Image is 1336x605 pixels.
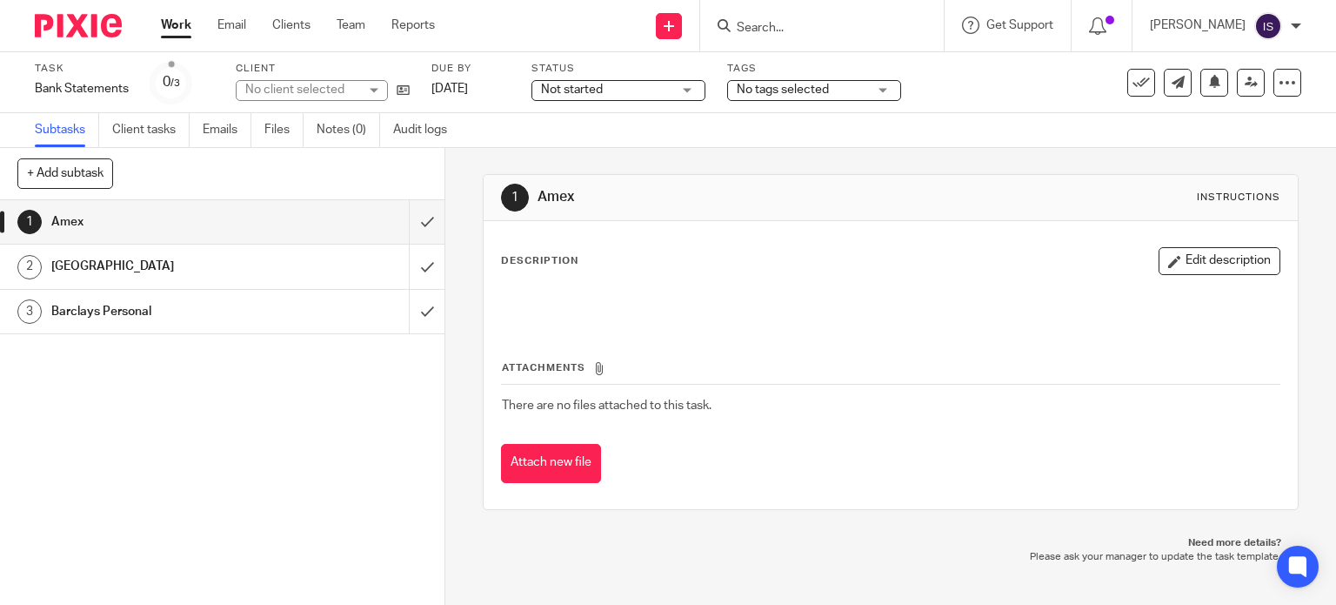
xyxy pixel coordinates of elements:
[502,363,585,373] span: Attachments
[245,81,358,98] div: No client selected
[203,113,251,147] a: Emails
[431,62,510,76] label: Due by
[112,113,190,147] a: Client tasks
[727,62,901,76] label: Tags
[217,17,246,34] a: Email
[1254,12,1282,40] img: svg%3E
[541,84,603,96] span: Not started
[236,62,410,76] label: Client
[501,184,529,212] div: 1
[500,550,1282,564] p: Please ask your manager to update the task template.
[51,299,278,325] h1: Barclays Personal
[170,78,180,88] small: /3
[161,17,191,34] a: Work
[51,253,278,279] h1: [GEOGRAPHIC_DATA]
[17,255,42,279] div: 2
[531,62,705,76] label: Status
[1197,191,1280,205] div: Instructions
[501,444,601,483] button: Attach new file
[163,72,180,92] div: 0
[538,188,927,206] h1: Amex
[735,21,892,37] input: Search
[337,17,365,34] a: Team
[1150,17,1246,34] p: [PERSON_NAME]
[502,400,711,412] span: There are no files attached to this task.
[17,210,42,234] div: 1
[317,113,380,147] a: Notes (0)
[17,299,42,324] div: 3
[391,17,435,34] a: Reports
[51,209,278,235] h1: Amex
[272,17,311,34] a: Clients
[35,62,129,76] label: Task
[264,113,304,147] a: Files
[1159,247,1280,275] button: Edit description
[986,19,1053,31] span: Get Support
[35,80,129,97] div: Bank Statements
[431,83,468,95] span: [DATE]
[35,14,122,37] img: Pixie
[500,536,1282,550] p: Need more details?
[35,113,99,147] a: Subtasks
[393,113,460,147] a: Audit logs
[737,84,829,96] span: No tags selected
[17,158,113,188] button: + Add subtask
[501,254,578,268] p: Description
